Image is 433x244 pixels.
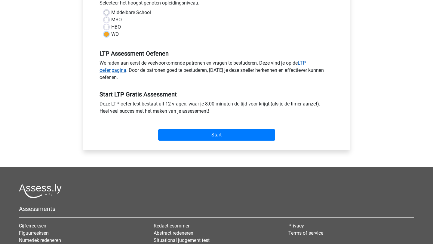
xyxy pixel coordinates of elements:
a: Numeriek redeneren [19,237,61,243]
h5: LTP Assessment Oefenen [100,50,333,57]
h5: Assessments [19,205,414,212]
a: Cijferreeksen [19,223,46,229]
label: WO [111,31,119,38]
div: We raden aan eerst de veelvoorkomende patronen en vragen te bestuderen. Deze vind je op de . Door... [95,59,338,84]
label: HBO [111,23,121,31]
img: Assessly logo [19,184,62,198]
input: Start [158,129,275,141]
a: Situational judgement test [154,237,210,243]
a: Privacy [288,223,304,229]
a: Redactiesommen [154,223,191,229]
h5: Start LTP Gratis Assessment [100,91,333,98]
a: Abstract redeneren [154,230,193,236]
div: Deze LTP oefentest bestaat uit 12 vragen, waar je 8:00 minuten de tijd voor krijgt (als je de tim... [95,100,338,117]
label: Middelbare School [111,9,151,16]
a: Figuurreeksen [19,230,49,236]
label: MBO [111,16,122,23]
a: Terms of service [288,230,323,236]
